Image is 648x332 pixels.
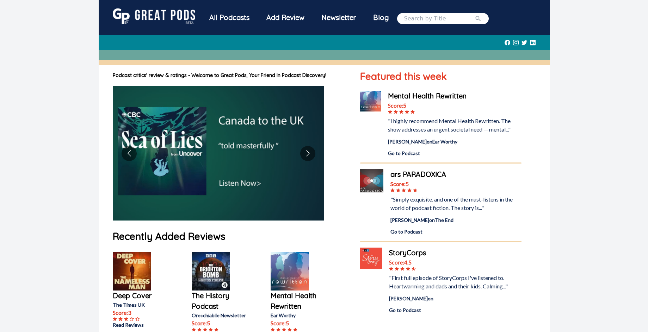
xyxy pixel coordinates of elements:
[360,169,383,192] img: ars PARADOXICA
[271,252,309,290] img: Mental Health Rewritten
[113,321,169,328] a: Read Reviews
[122,146,137,161] button: Go to previous slide
[389,306,522,314] a: Go to Podcast
[390,169,521,180] a: ars PARADOXICA
[390,216,521,224] div: [PERSON_NAME] on The End
[313,8,365,27] div: Newsletter
[201,8,258,28] a: All Podcasts
[113,229,346,244] h1: Recently Added Reviews
[389,248,522,258] a: StoryCorps
[360,91,381,111] img: Mental Health Rewritten
[113,252,151,290] img: Deep Cover
[192,290,248,312] a: The History Podcast
[192,252,230,290] img: The History Podcast
[113,290,169,301] a: Deep Cover
[390,180,521,188] div: Score: 5
[201,8,258,27] div: All Podcasts
[388,149,521,157] a: Go to Podcast
[389,258,522,267] div: Score: 4.5
[388,138,521,145] div: [PERSON_NAME] on Ear Worthy
[258,8,313,27] a: Add Review
[271,312,327,319] p: Ear Worthy
[271,319,327,327] p: Score: 5
[192,319,248,327] p: Score: 5
[300,146,315,161] button: Go to next slide
[389,274,522,290] div: "First full episode of StoryCorps I've listened to. Heartwarming and dads and their kids. Calming...
[360,69,521,84] h1: Featured this week
[388,117,521,134] div: "I highly recommend Mental Health Rewritten. The show addresses an urgent societal need — mental..."
[390,228,521,235] a: Go to Podcast
[113,86,324,221] img: image
[389,295,522,302] div: [PERSON_NAME] on
[271,290,327,312] a: Mental Health Rewritten
[360,248,382,269] img: StoryCorps
[365,8,397,27] a: Blog
[113,8,195,24] img: GreatPods
[192,312,248,319] p: Orecchiabile Newsletter
[404,14,475,23] input: Search by Title
[313,8,365,28] a: Newsletter
[113,301,169,308] p: The Times UK
[388,91,521,101] a: Mental Health Rewritten
[113,72,346,79] h1: Podcast critics' review & ratings - Welcome to Great Pods, Your Friend In Podcast Discovery!
[390,195,521,212] div: "Simply exquisite, and one of the must-listens in the world of podcast fiction. The story is..."
[388,101,521,110] div: Score: 5
[113,308,169,317] p: Score: 3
